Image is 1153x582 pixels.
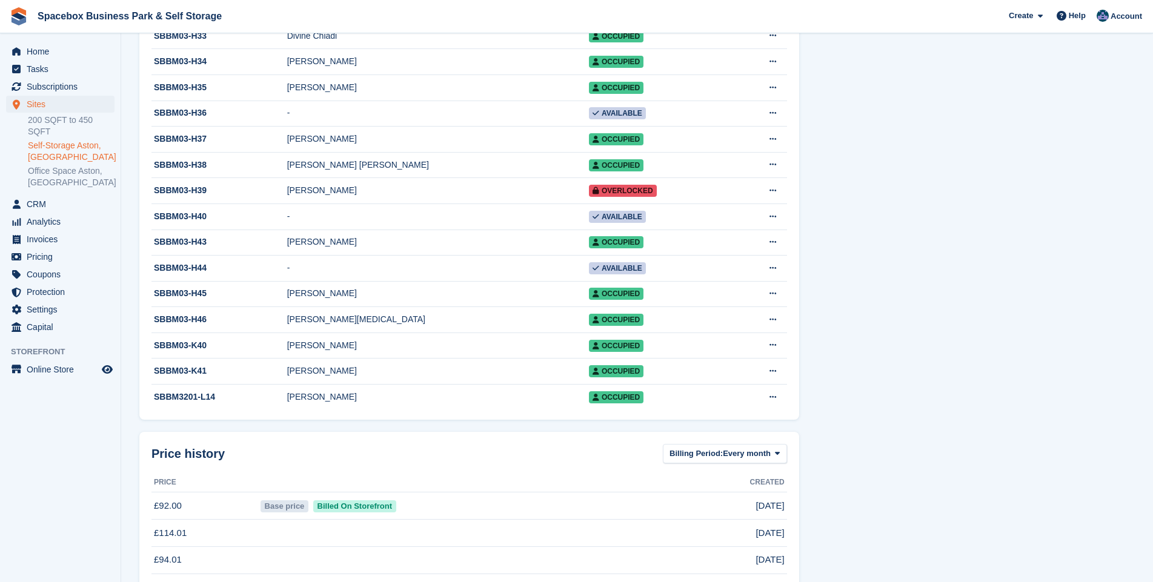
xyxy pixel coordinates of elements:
[589,236,643,248] span: Occupied
[589,314,643,326] span: Occupied
[6,61,115,78] a: menu
[27,248,99,265] span: Pricing
[287,184,589,197] div: [PERSON_NAME]
[589,340,643,352] span: Occupied
[27,231,99,248] span: Invoices
[151,30,287,42] div: SBBM03-H33
[28,114,115,137] a: 200 SQFT to 450 SQFT
[151,520,258,547] td: £114.01
[756,499,784,513] span: [DATE]
[1069,10,1086,22] span: Help
[27,319,99,336] span: Capital
[11,346,121,358] span: Storefront
[756,526,784,540] span: [DATE]
[151,492,258,520] td: £92.00
[756,553,784,567] span: [DATE]
[27,266,99,283] span: Coupons
[287,101,589,127] td: -
[10,7,28,25] img: stora-icon-8386f47178a22dfd0bd8f6a31ec36ba5ce8667c1dd55bd0f319d3a0aa187defe.svg
[27,283,99,300] span: Protection
[6,231,115,248] a: menu
[151,236,287,248] div: SBBM03-H43
[151,473,258,492] th: Price
[151,287,287,300] div: SBBM03-H45
[6,319,115,336] a: menu
[27,196,99,213] span: CRM
[151,55,287,68] div: SBBM03-H34
[589,391,643,403] span: Occupied
[589,133,643,145] span: Occupied
[287,256,589,282] td: -
[6,301,115,318] a: menu
[287,365,589,377] div: [PERSON_NAME]
[27,361,99,378] span: Online Store
[151,262,287,274] div: SBBM03-H44
[589,82,643,94] span: Occupied
[261,500,308,512] span: Base price
[27,301,99,318] span: Settings
[589,211,646,223] span: Available
[6,213,115,230] a: menu
[151,81,287,94] div: SBBM03-H35
[6,361,115,378] a: menu
[723,448,771,460] span: Every month
[1097,10,1109,22] img: Daud
[151,159,287,171] div: SBBM03-H38
[663,444,787,464] button: Billing Period: Every month
[287,133,589,145] div: [PERSON_NAME]
[33,6,227,26] a: Spacebox Business Park & Self Storage
[287,81,589,94] div: [PERSON_NAME]
[27,96,99,113] span: Sites
[589,30,643,42] span: Occupied
[151,210,287,223] div: SBBM03-H40
[151,339,287,352] div: SBBM03-K40
[151,107,287,119] div: SBBM03-H36
[589,365,643,377] span: Occupied
[6,196,115,213] a: menu
[287,313,589,326] div: [PERSON_NAME][MEDICAL_DATA]
[750,477,785,488] span: Created
[287,159,589,171] div: [PERSON_NAME] [PERSON_NAME]
[27,78,99,95] span: Subscriptions
[28,165,115,188] a: Office Space Aston, [GEOGRAPHIC_DATA]
[27,43,99,60] span: Home
[287,30,589,42] div: Divine Chiadi
[589,107,646,119] span: Available
[6,96,115,113] a: menu
[27,213,99,230] span: Analytics
[670,448,723,460] span: Billing Period:
[6,283,115,300] a: menu
[287,391,589,403] div: [PERSON_NAME]
[151,445,225,463] span: Price history
[28,140,115,163] a: Self-Storage Aston, [GEOGRAPHIC_DATA]
[287,287,589,300] div: [PERSON_NAME]
[287,203,589,230] td: -
[589,262,646,274] span: Available
[1009,10,1033,22] span: Create
[589,159,643,171] span: Occupied
[589,288,643,300] span: Occupied
[1111,10,1142,22] span: Account
[6,266,115,283] a: menu
[6,78,115,95] a: menu
[151,546,258,574] td: £94.01
[287,236,589,248] div: [PERSON_NAME]
[151,133,287,145] div: SBBM03-H37
[589,56,643,68] span: Occupied
[6,248,115,265] a: menu
[151,391,287,403] div: SBBM3201-L14
[27,61,99,78] span: Tasks
[6,43,115,60] a: menu
[100,362,115,377] a: Preview store
[151,313,287,326] div: SBBM03-H46
[313,500,396,512] span: Billed On Storefront
[151,365,287,377] div: SBBM03-K41
[589,185,657,197] span: Overlocked
[287,55,589,68] div: [PERSON_NAME]
[287,339,589,352] div: [PERSON_NAME]
[151,184,287,197] div: SBBM03-H39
